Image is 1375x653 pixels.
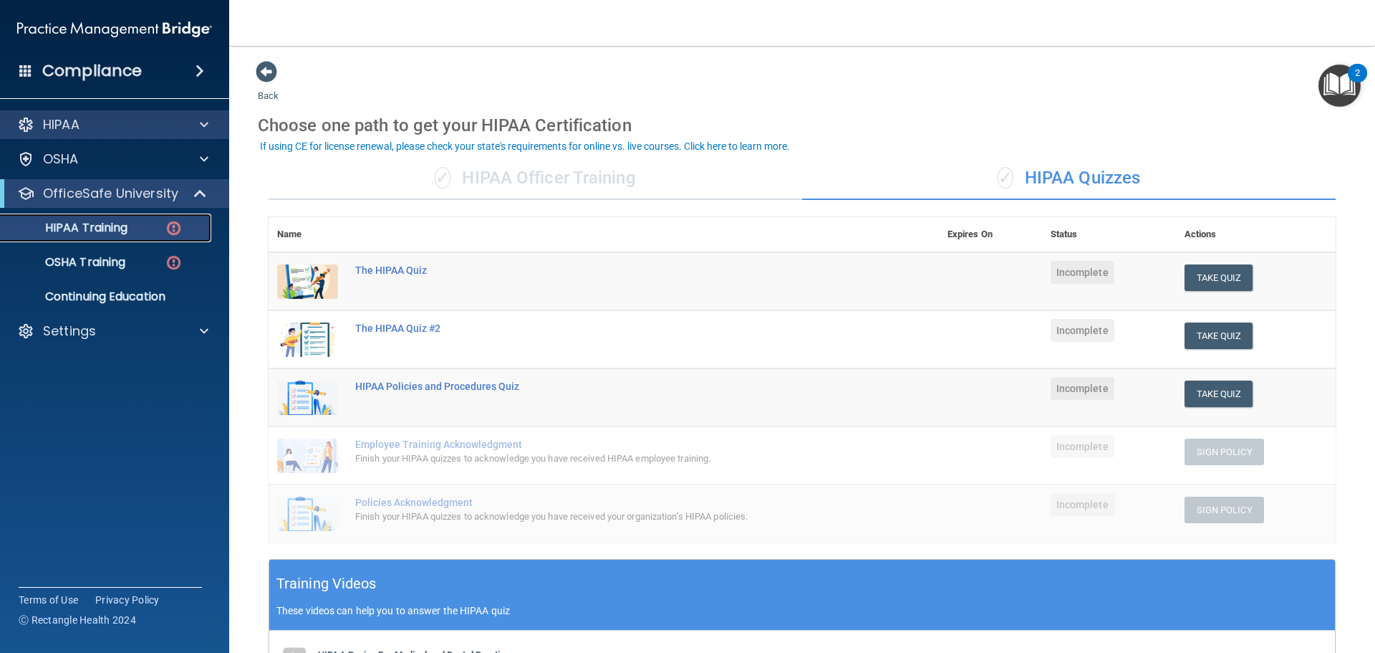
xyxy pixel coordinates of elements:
[43,323,96,340] p: Settings
[258,139,792,153] button: If using CE for license renewal, please check your state's requirements for online vs. live cours...
[17,15,212,44] img: PMB logo
[1185,381,1253,407] button: Take Quiz
[19,613,136,627] span: Ⓒ Rectangle Health 2024
[43,185,178,202] p: OfficeSafe University
[269,217,347,252] th: Name
[1185,323,1253,349] button: Take Quiz
[1185,439,1264,465] button: Sign Policy
[260,141,790,151] div: If using CE for license renewal, please check your state's requirements for online vs. live cours...
[17,151,208,168] a: OSHA
[1051,261,1114,284] span: Incomplete
[355,508,867,525] div: Finish your HIPAA quizzes to acknowledge you have received your organization’s HIPAA policies.
[165,219,183,237] img: danger-circle.6113f641.png
[258,73,279,101] a: Back
[9,255,125,270] p: OSHA Training
[998,167,1013,189] span: ✓
[43,116,79,133] p: HIPAA
[17,116,208,133] a: HIPAA
[276,605,1328,616] p: These videos can help you to answer the HIPAA quiz
[355,381,867,392] div: HIPAA Policies and Procedures Quiz
[1185,264,1253,291] button: Take Quiz
[258,105,1346,146] div: Choose one path to get your HIPAA Certification
[1051,435,1114,458] span: Incomplete
[1042,217,1176,252] th: Status
[9,290,205,304] p: Continuing Education
[42,61,142,81] h4: Compliance
[1176,217,1336,252] th: Actions
[1355,73,1360,92] div: 2
[435,167,450,189] span: ✓
[355,323,867,334] div: The HIPAA Quiz #2
[355,264,867,276] div: The HIPAA Quiz
[1051,377,1114,400] span: Incomplete
[19,593,78,607] a: Terms of Use
[43,151,79,168] p: OSHA
[165,254,183,272] img: danger-circle.6113f641.png
[802,157,1336,200] div: HIPAA Quizzes
[269,157,802,200] div: HIPAA Officer Training
[355,439,867,450] div: Employee Training Acknowledgment
[1318,65,1361,107] button: Open Resource Center, 2 new notifications
[9,221,127,235] p: HIPAA Training
[17,323,208,340] a: Settings
[355,450,867,467] div: Finish your HIPAA quizzes to acknowledge you have received HIPAA employee training.
[95,593,160,607] a: Privacy Policy
[939,217,1042,252] th: Expires On
[1051,493,1114,516] span: Incomplete
[17,185,208,202] a: OfficeSafe University
[1185,497,1264,523] button: Sign Policy
[276,571,377,596] h5: Training Videos
[355,497,867,508] div: Policies Acknowledgment
[1051,319,1114,342] span: Incomplete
